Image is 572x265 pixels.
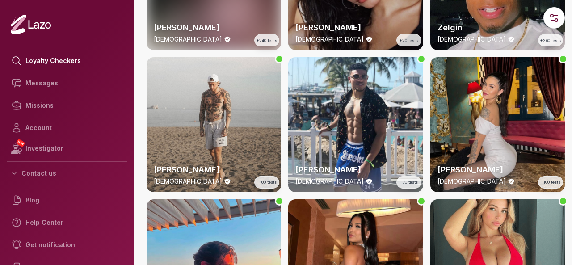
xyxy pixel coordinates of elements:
[430,57,565,192] img: checker
[7,72,127,94] a: Messages
[7,117,127,139] a: Account
[7,189,127,211] a: Blog
[295,35,364,44] p: [DEMOGRAPHIC_DATA]
[288,57,423,192] img: checker
[400,179,418,185] span: +70 tests
[295,177,364,186] p: [DEMOGRAPHIC_DATA]
[16,139,25,147] span: NEW
[154,164,274,176] h2: [PERSON_NAME]
[147,57,281,192] img: checker
[154,177,222,186] p: [DEMOGRAPHIC_DATA]
[400,38,418,44] span: +20 tests
[541,179,560,185] span: +100 tests
[7,165,127,181] button: Contact us
[154,21,274,34] h2: [PERSON_NAME]
[437,177,506,186] p: [DEMOGRAPHIC_DATA]
[7,211,127,234] a: Help Center
[540,38,561,44] span: +260 tests
[437,164,558,176] h2: [PERSON_NAME]
[7,139,127,158] a: NEWInvestigator
[7,94,127,117] a: Missions
[430,57,565,192] a: thumbchecker[PERSON_NAME][DEMOGRAPHIC_DATA]+100 tests
[257,179,277,185] span: +100 tests
[437,21,558,34] h2: Zelgin
[437,35,506,44] p: [DEMOGRAPHIC_DATA]
[7,234,127,256] a: Get notification
[257,38,277,44] span: +240 tests
[288,57,423,192] a: thumbchecker[PERSON_NAME][DEMOGRAPHIC_DATA]+70 tests
[7,50,127,72] a: Loyalty Checkers
[295,164,416,176] h2: [PERSON_NAME]
[154,35,222,44] p: [DEMOGRAPHIC_DATA]
[147,57,281,192] a: thumbchecker[PERSON_NAME][DEMOGRAPHIC_DATA]+100 tests
[295,21,416,34] h2: [PERSON_NAME]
